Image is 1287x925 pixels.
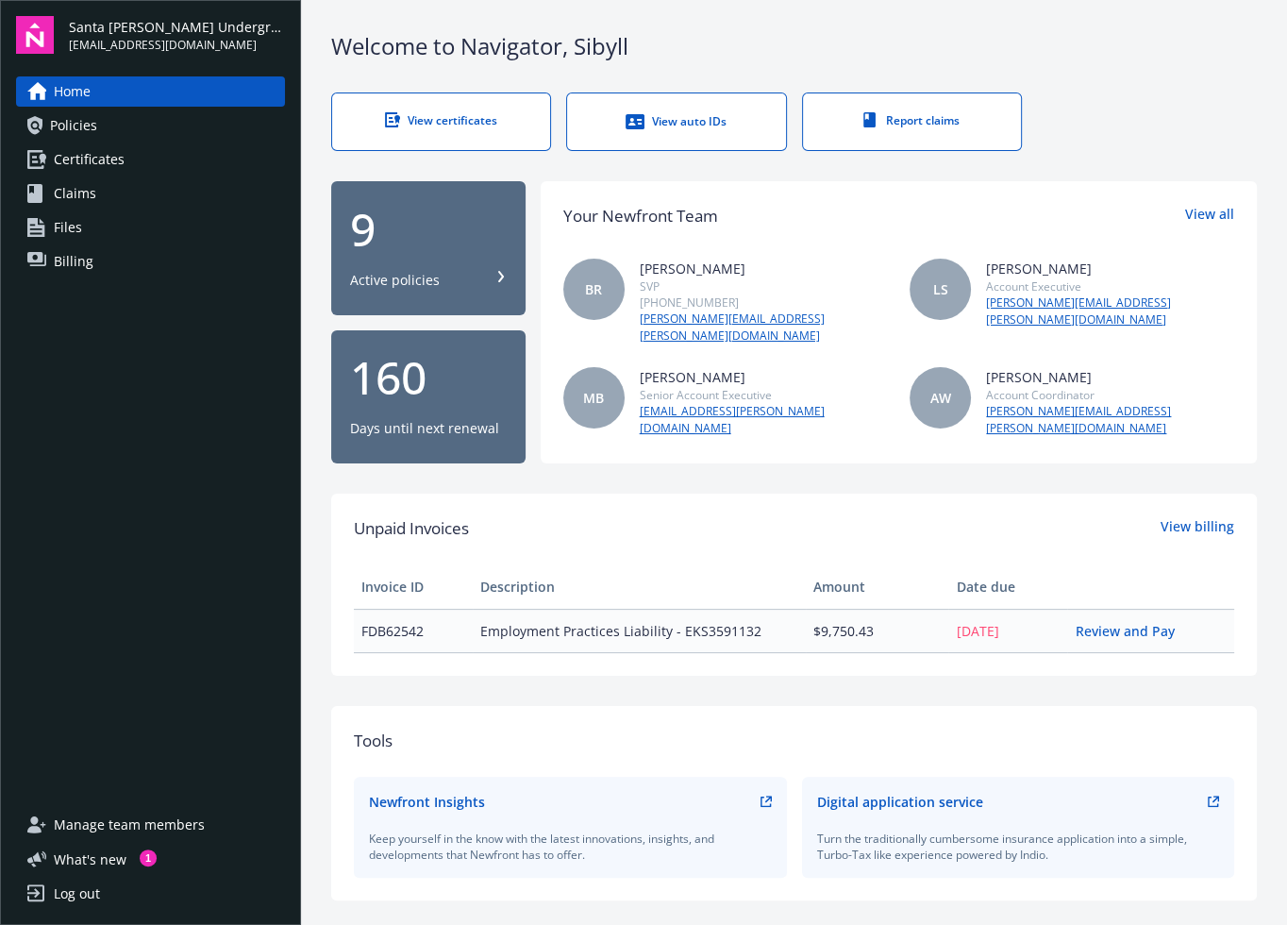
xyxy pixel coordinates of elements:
div: Tools [354,729,1234,753]
div: Account Coordinator [986,387,1234,403]
div: Days until next renewal [350,419,499,438]
span: BR [585,279,602,299]
span: Certificates [54,144,125,175]
div: Report claims [841,112,983,128]
span: MB [583,388,604,408]
a: [EMAIL_ADDRESS][PERSON_NAME][DOMAIN_NAME] [640,403,888,437]
span: Santa [PERSON_NAME] Underground Paving [69,17,285,37]
a: View all [1185,204,1234,228]
div: View certificates [370,112,512,128]
div: Digital application service [817,792,983,812]
span: Unpaid Invoices [354,516,469,541]
div: Turn the traditionally cumbersome insurance application into a simple, Turbo-Tax like experience ... [817,831,1220,863]
img: navigator-logo.svg [16,16,54,54]
button: 9Active policies [331,181,526,315]
div: Your Newfront Team [563,204,718,228]
span: Employment Practices Liability - EKS3591132 [480,621,798,641]
a: Report claims [802,92,1022,151]
button: Santa [PERSON_NAME] Underground Paving[EMAIL_ADDRESS][DOMAIN_NAME] [69,16,285,54]
td: FDB62542 [354,610,473,653]
span: Claims [54,178,96,209]
div: Newfront Insights [369,792,485,812]
span: Policies [50,110,97,141]
span: LS [933,279,948,299]
td: $9,750.43 [806,610,948,653]
div: 1 [140,849,157,866]
a: View billing [1161,516,1234,541]
a: Policies [16,110,285,141]
span: Files [54,212,82,243]
div: Keep yourself in the know with the latest innovations, insights, and developments that Newfront h... [369,831,772,863]
th: Description [473,564,806,610]
span: Manage team members [54,810,205,840]
a: Manage team members [16,810,285,840]
a: View certificates [331,92,551,151]
button: 160Days until next renewal [331,330,526,464]
div: [PERSON_NAME] [640,367,888,387]
div: Account Executive [986,278,1234,294]
span: Home [54,76,91,107]
div: View auto IDs [605,112,747,131]
div: Senior Account Executive [640,387,888,403]
a: Certificates [16,144,285,175]
div: Active policies [350,271,440,290]
div: SVP [640,278,888,294]
a: [PERSON_NAME][EMAIL_ADDRESS][PERSON_NAME][DOMAIN_NAME] [986,294,1234,328]
th: Invoice ID [354,564,473,610]
span: [EMAIL_ADDRESS][DOMAIN_NAME] [69,37,285,54]
a: Billing [16,246,285,277]
div: [PERSON_NAME] [640,259,888,278]
td: [DATE] [948,610,1067,653]
div: Log out [54,879,100,909]
div: [PERSON_NAME] [986,367,1234,387]
a: Claims [16,178,285,209]
a: Files [16,212,285,243]
th: Amount [806,564,948,610]
th: Date due [948,564,1067,610]
div: [PERSON_NAME] [986,259,1234,278]
div: 160 [350,355,507,400]
a: View auto IDs [566,92,786,151]
a: Home [16,76,285,107]
div: Welcome to Navigator , Sibyll [331,30,1257,62]
span: What ' s new [54,849,126,869]
button: What's new1 [16,849,157,869]
div: 9 [350,207,507,252]
span: Billing [54,246,93,277]
div: [PHONE_NUMBER] [640,294,888,311]
a: [PERSON_NAME][EMAIL_ADDRESS][PERSON_NAME][DOMAIN_NAME] [640,311,888,345]
a: [PERSON_NAME][EMAIL_ADDRESS][PERSON_NAME][DOMAIN_NAME] [986,403,1234,437]
a: Review and Pay [1075,622,1189,640]
span: AW [930,388,951,408]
